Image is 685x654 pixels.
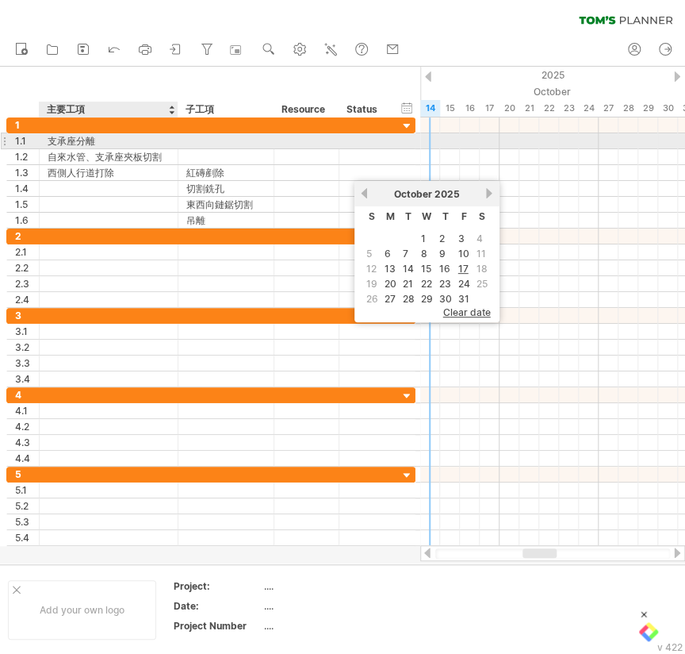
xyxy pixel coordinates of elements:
div: 1.4 [15,181,39,196]
div: Date: [174,599,261,613]
div: 2.1 [15,244,39,260]
a: 17 [457,261,470,276]
div: 5 [15,467,39,482]
div: 2 [15,229,39,244]
div: Tuesday, 14 October 2025 [420,100,440,117]
div: .... [264,599,397,613]
span: Saturday [479,210,485,222]
div: Friday, 17 October 2025 [480,100,499,117]
div: 5.4 [15,530,39,545]
span: 11 [475,246,488,261]
div: 3.1 [15,324,39,339]
div: Wednesday, 15 October 2025 [440,100,460,117]
span: Thursday [442,210,449,222]
span: Sunday [369,210,375,222]
a: previous [358,187,370,199]
a: 8 [419,246,429,261]
td: this is a weekend day [474,247,490,260]
div: Thursday, 16 October 2025 [460,100,480,117]
span: October [394,188,432,200]
div: 2.4 [15,292,39,307]
div: Wednesday, 29 October 2025 [638,100,658,117]
div: 4.2 [15,419,39,434]
div: 1.2 [15,149,39,164]
div: Tuesday, 21 October 2025 [519,100,539,117]
span: 19 [365,276,379,291]
div: Resource [281,102,330,117]
div: Friday, 24 October 2025 [579,100,599,117]
div: 子工項 [186,102,265,117]
span: Friday [461,210,467,222]
div: 4.4 [15,451,39,466]
div: 3 [15,308,39,323]
td: this is a weekend day [364,262,381,275]
span: Tuesday [405,210,411,222]
div: 1.5 [15,197,39,212]
div: 1 [15,117,39,133]
div: v 422 [657,641,683,653]
div: Monday, 27 October 2025 [599,100,618,117]
div: Monday, 20 October 2025 [499,100,519,117]
span: Monday [386,210,395,222]
a: 28 [401,291,416,306]
a: 23 [438,276,453,291]
td: this is a weekend day [364,247,381,260]
div: Thursday, 23 October 2025 [559,100,579,117]
a: 1 [419,231,427,246]
div: 吊離 [186,213,266,228]
a: 14 [401,261,415,276]
a: 7 [401,246,410,261]
div: 1.1 [15,133,39,148]
span: 25 [475,276,489,291]
td: this is a weekend day [364,292,381,306]
div: 紅磚剷除 [186,165,266,180]
div: Project: [174,579,261,593]
div: Thursday, 30 October 2025 [658,100,678,117]
div: 3.4 [15,371,39,387]
div: Wednesday, 22 October 2025 [539,100,559,117]
div: 5.3 [15,514,39,529]
a: 29 [419,291,434,306]
td: this is a weekend day [474,277,490,290]
span: 12 [365,261,378,276]
a: 15 [419,261,433,276]
a: 13 [383,261,397,276]
div: 5.1 [15,483,39,498]
div: Add your own logo [8,580,156,640]
span: Wednesday [422,210,431,222]
div: Status [346,102,381,117]
div: 主要工項 [47,102,169,117]
a: 22 [419,276,434,291]
div: 2.3 [15,276,39,291]
div: 3.2 [15,340,39,355]
div: 1.3 [15,165,39,180]
div: 4.3 [15,435,39,450]
div: Project Number [174,619,261,633]
span: 26 [365,291,380,306]
a: 2 [438,231,446,246]
span: 2025 [434,188,460,200]
td: this is a weekend day [364,277,381,290]
div: .... [264,579,397,593]
span: 4 [475,231,484,246]
a: 3 [457,231,466,246]
span: 5 [365,246,373,261]
div: 4.1 [15,403,39,418]
div: Tuesday, 28 October 2025 [618,100,638,117]
a: 30 [438,291,453,306]
a: 27 [383,291,397,306]
div: 支承座分離 [48,133,170,148]
span: clear date [443,306,491,318]
a: 31 [457,291,471,306]
a: next [484,187,496,199]
div: 3.3 [15,356,39,371]
td: this is a weekend day [474,262,490,275]
td: this is a weekend day [474,232,490,245]
a: 20 [383,276,398,291]
a: 9 [438,246,447,261]
span: 18 [475,261,489,276]
div: 切割銑孔 [186,181,266,196]
div: 5.2 [15,498,39,514]
div: 西側人行道打除 [48,165,170,180]
a: 21 [401,276,415,291]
